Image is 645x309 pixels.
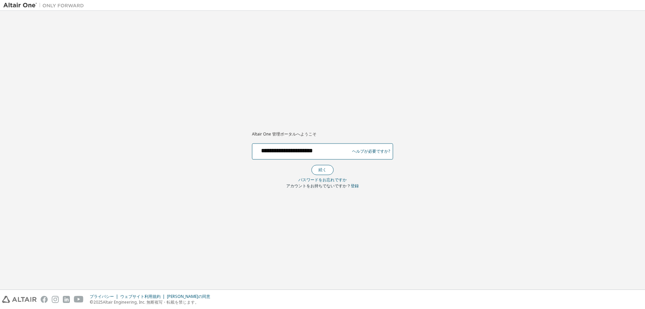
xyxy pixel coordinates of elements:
[74,296,84,303] img: youtube.svg
[352,149,390,154] font: ヘルプが必要ですか?
[352,151,390,152] a: ヘルプが必要ですか?
[52,296,59,303] img: instagram.svg
[167,294,210,299] font: [PERSON_NAME]の同意
[90,294,114,299] font: プライバシー
[2,296,37,303] img: altair_logo.svg
[93,299,103,305] font: 2025
[351,183,359,189] a: 登録
[103,299,199,305] font: Altair Engineering, Inc. 無断複写・転載を禁じます。
[318,167,327,172] font: 続く
[63,296,70,303] img: linkedin.svg
[286,183,351,189] font: アカウントをお持ちでないですか？
[90,299,93,305] font: ©
[311,165,334,175] button: 続く
[298,177,347,183] font: パスワードをお忘れですか
[3,2,87,9] img: アルタイルワン
[120,294,161,299] font: ウェブサイト利用規約
[41,296,48,303] img: facebook.svg
[252,131,316,137] font: Altair One 管理ポータルへようこそ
